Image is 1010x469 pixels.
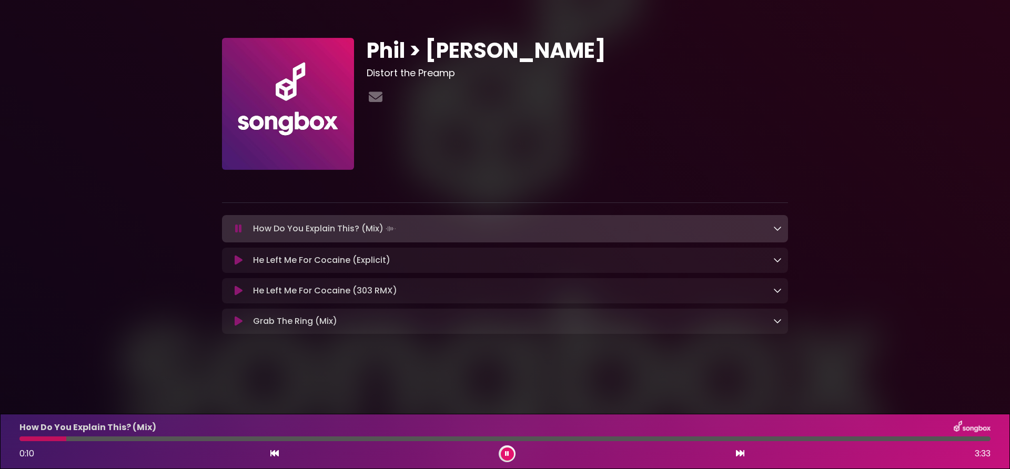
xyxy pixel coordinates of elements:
[222,38,354,170] img: 70beCsgvRrCVkCpAseDU
[253,284,397,297] p: He Left Me For Cocaine (303 RMX)
[253,221,398,236] p: How Do You Explain This? (Mix)
[253,315,337,328] p: Grab The Ring (Mix)
[367,67,788,79] h3: Distort the Preamp
[367,38,788,63] h1: Phil > [PERSON_NAME]
[253,254,390,267] p: He Left Me For Cocaine (Explicit)
[383,221,398,236] img: waveform4.gif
